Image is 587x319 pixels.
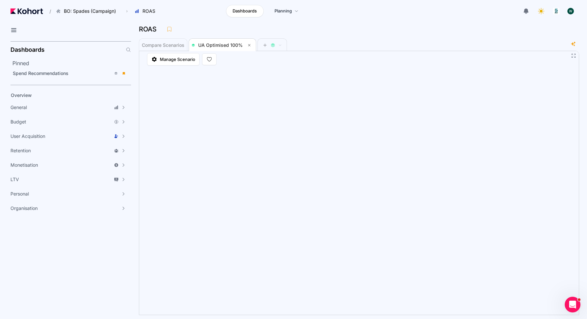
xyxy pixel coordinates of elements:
span: / [44,8,51,15]
span: BO: Spades (Campaign) [64,8,116,14]
span: Monetisation [10,162,38,168]
button: Fullscreen [571,53,576,58]
h3: ROAS [139,26,161,32]
span: Planning [275,8,292,14]
a: Manage Scenario [147,53,199,66]
span: Manage Scenario [160,56,195,63]
span: User Acquisition [10,133,45,140]
span: UA Optimised 100% [198,42,243,48]
span: Spend Recommendations [13,70,68,76]
a: Dashboards [226,5,264,17]
h2: Dashboards [10,47,45,53]
span: ROAS [142,8,155,14]
span: Compare Scenarios [142,43,184,47]
a: Planning [268,5,305,17]
span: Overview [11,92,32,98]
span: Retention [10,147,31,154]
span: Dashboards [233,8,257,14]
img: Kohort logo [10,8,43,14]
span: › [125,9,129,14]
span: General [10,104,27,111]
button: BO: Spades (Campaign) [52,6,123,17]
span: LTV [10,176,19,183]
span: Budget [10,119,26,125]
iframe: Intercom live chat [565,297,580,312]
img: logo_logo_images_1_20240607072359498299_20240828135028712857.jpeg [553,8,559,14]
button: ROAS [131,6,162,17]
a: Overview [9,90,120,100]
span: Organisation [10,205,38,212]
span: Personal [10,191,29,197]
h2: Pinned [12,59,131,67]
a: Spend Recommendations [10,68,129,78]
